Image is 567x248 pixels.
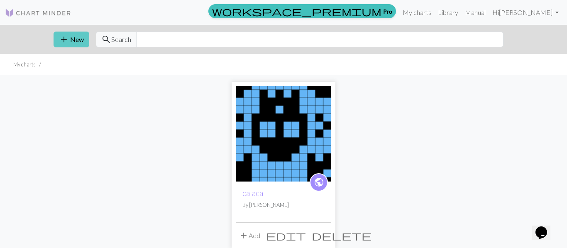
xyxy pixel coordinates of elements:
span: delete [312,230,371,241]
img: Logo [5,8,71,18]
span: public [314,176,324,189]
a: calaca [242,188,263,198]
a: Library [435,4,462,21]
li: My charts [13,61,36,69]
button: New [54,32,89,47]
img: calaca [236,86,331,182]
button: Delete [309,228,374,243]
iframe: chat widget [532,215,559,240]
span: edit [266,230,306,241]
a: calaca [236,129,331,137]
span: add [239,230,249,241]
span: Search [111,34,131,44]
a: Pro [208,4,396,18]
i: Edit [266,231,306,241]
a: Manual [462,4,489,21]
a: public [310,173,328,192]
span: search [101,34,111,45]
button: Edit [263,228,309,243]
p: By [PERSON_NAME] [242,201,325,209]
a: My charts [399,4,435,21]
a: Hi[PERSON_NAME] [489,4,562,21]
i: public [314,174,324,191]
span: add [59,34,69,45]
span: workspace_premium [212,5,381,17]
button: Add [236,228,263,243]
